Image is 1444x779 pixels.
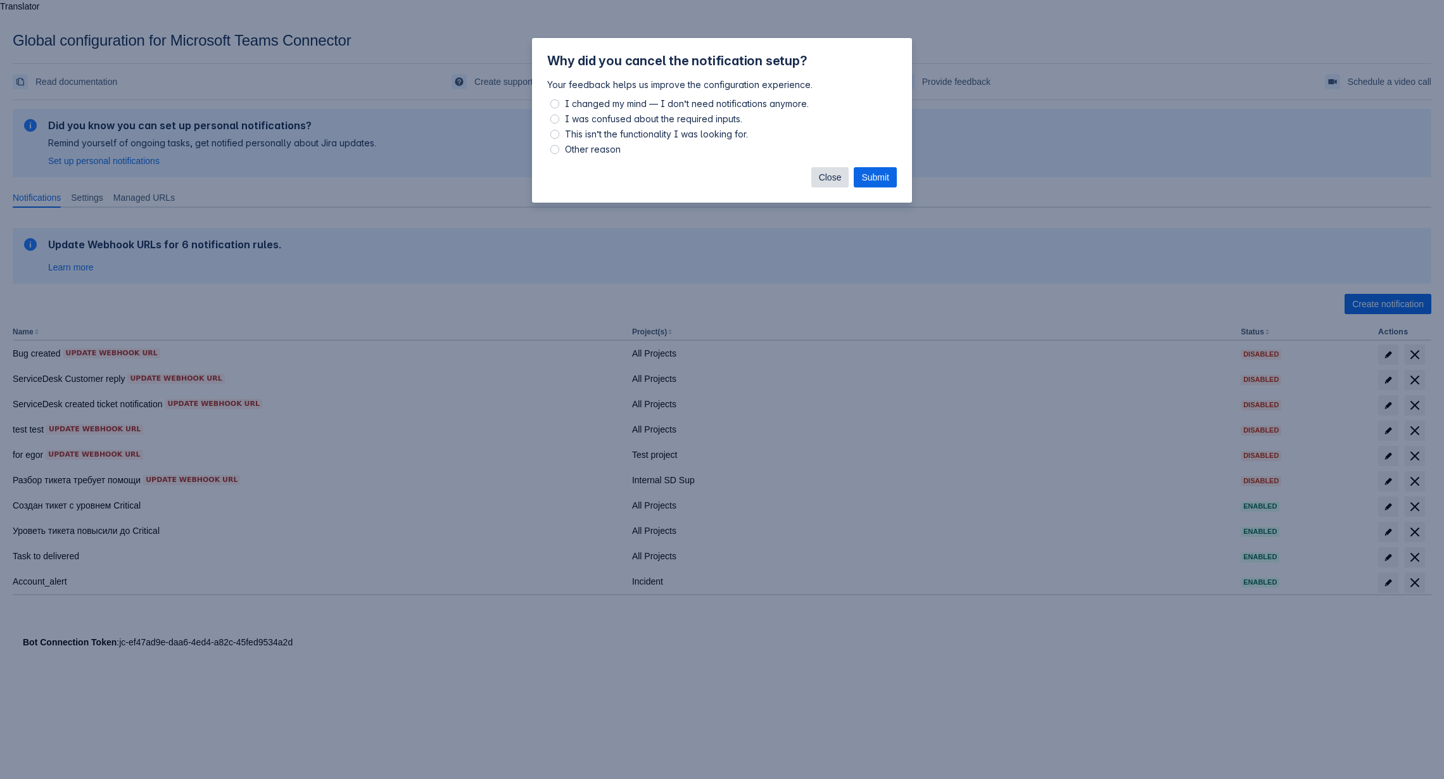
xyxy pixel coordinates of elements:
input: I was confused about the required inputs. [550,115,559,123]
span: I changed my mind — I don’t need notifications anymore. [562,96,811,111]
span: Why did you cancel the notification setup? [547,53,807,68]
span: Submit [861,167,889,187]
span: Close [819,167,842,187]
span: Your feedback helps us improve the configuration experience. [547,79,813,90]
input: Other reason [550,145,559,154]
span: This isn’t the functionality I was looking for. [562,127,750,142]
span: Other reason [562,142,623,157]
button: Close [811,167,849,187]
span: I was confused about the required inputs. [562,111,745,127]
button: Submit [854,167,897,187]
input: I changed my mind — I don’t need notifications anymore. [550,99,559,108]
input: This isn’t the functionality I was looking for. [550,130,559,139]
